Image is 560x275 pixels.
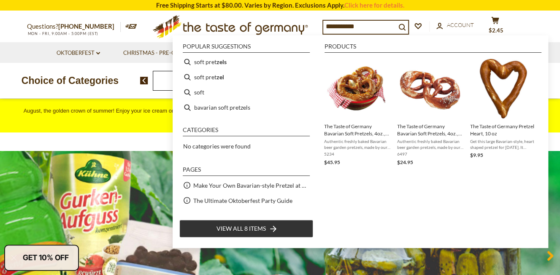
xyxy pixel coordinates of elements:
[397,123,463,137] span: The Taste of Germany Bavarian Soft Pretzels, 4oz., 10 pc., handmade and frozen
[179,220,313,237] li: View all 8 items
[24,108,537,124] span: August, the golden crown of summer! Enjoy your ice cream on a sun-drenched afternoon with unique ...
[324,151,390,157] span: 5234
[179,178,313,193] li: Make Your Own Bavarian-style Pretzel at Home
[344,1,404,9] a: Click here for details.
[123,49,195,58] a: Christmas - PRE-ORDER
[193,181,310,190] a: Make Your Own Bavarian-style Pretzel at Home
[470,138,536,150] span: Get this large Bavarian-style, heart shaped pretzel for [DATE]. It weighs 10 oz is 9 x 7 in.dimen...
[27,31,99,36] span: MON - FRI, 9:00AM - 5:00PM (EST)
[470,123,536,137] span: The Taste of Germany Pretzel Heart, 10 oz
[216,224,266,233] span: View all 8 items
[216,57,227,67] b: zels
[183,43,310,53] li: Popular suggestions
[436,21,474,30] a: Account
[216,72,224,82] b: zel
[140,77,148,84] img: previous arrow
[173,35,548,248] div: Instant Search Results
[324,138,390,150] span: Authentic freshly baked Bavarian beer garden pretzels, made by our [DEMOGRAPHIC_DATA] [PERSON_NAM...
[324,159,340,165] span: $45.95
[470,152,483,158] span: $9.95
[193,196,292,205] a: The Ultimate Oktoberfest Party Guide
[179,100,313,115] li: bavarian soft pretzels
[324,58,390,167] a: The Taste of Germany Bavarian Soft Pretzels, 4oz., 20 pc., handmade and frozenAuthentic freshly b...
[179,70,313,85] li: soft pretzel
[397,159,413,165] span: $24.95
[483,16,508,38] button: $2.45
[183,167,310,176] li: Pages
[321,54,394,170] li: The Taste of Germany Bavarian Soft Pretzels, 4oz., 20 pc., handmade and frozen
[397,151,463,157] span: 6497
[183,143,251,150] span: No categories were found
[179,54,313,70] li: soft pretzels
[57,49,100,58] a: Oktoberfest
[470,58,536,167] a: The Taste of Germany Pretzel Heart, 10 ozGet this large Bavarian-style, heart shaped pretzel for ...
[27,21,121,32] p: Questions?
[179,193,313,208] li: The Ultimate Oktoberfest Party Guide
[183,127,310,136] li: Categories
[489,27,503,34] span: $2.45
[325,43,541,53] li: Products
[397,138,463,150] span: Authentic freshly baked Bavarian beer garden pretzels, made by our [DEMOGRAPHIC_DATA] [PERSON_NAM...
[58,22,114,30] a: [PHONE_NUMBER]
[467,54,540,170] li: The Taste of Germany Pretzel Heart, 10 oz
[179,85,313,100] li: soft
[324,123,390,137] span: The Taste of Germany Bavarian Soft Pretzels, 4oz., 20 pc., handmade and frozen
[397,58,463,167] a: The Taste of Germany Bavarian Soft Pretzels, 4oz., 10 pc., handmade and frozenAuthentic freshly b...
[394,54,467,170] li: The Taste of Germany Bavarian Soft Pretzels, 4oz., 10 pc., handmade and frozen
[447,22,474,28] span: Account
